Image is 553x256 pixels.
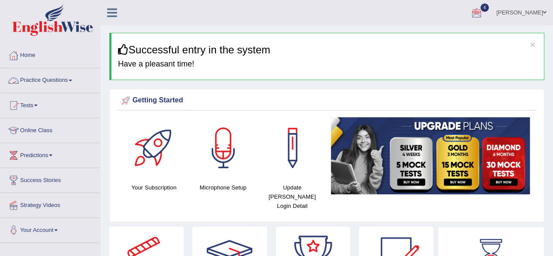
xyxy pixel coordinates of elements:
h4: Microphone Setup [193,183,253,192]
div: Getting Started [119,94,534,107]
h4: Your Subscription [124,183,184,192]
a: Predictions [0,143,100,165]
h3: Successful entry in the system [118,44,537,56]
a: Strategy Videos [0,193,100,215]
h4: Have a pleasant time! [118,60,537,69]
a: Practice Questions [0,68,100,90]
a: Home [0,43,100,65]
a: Your Account [0,218,100,240]
span: 4 [480,4,489,12]
button: × [530,40,535,49]
img: small5.jpg [331,117,530,194]
a: Tests [0,93,100,115]
a: Success Stories [0,168,100,190]
a: Online Class [0,118,100,140]
h4: Update [PERSON_NAME] Login Detail [262,183,322,210]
